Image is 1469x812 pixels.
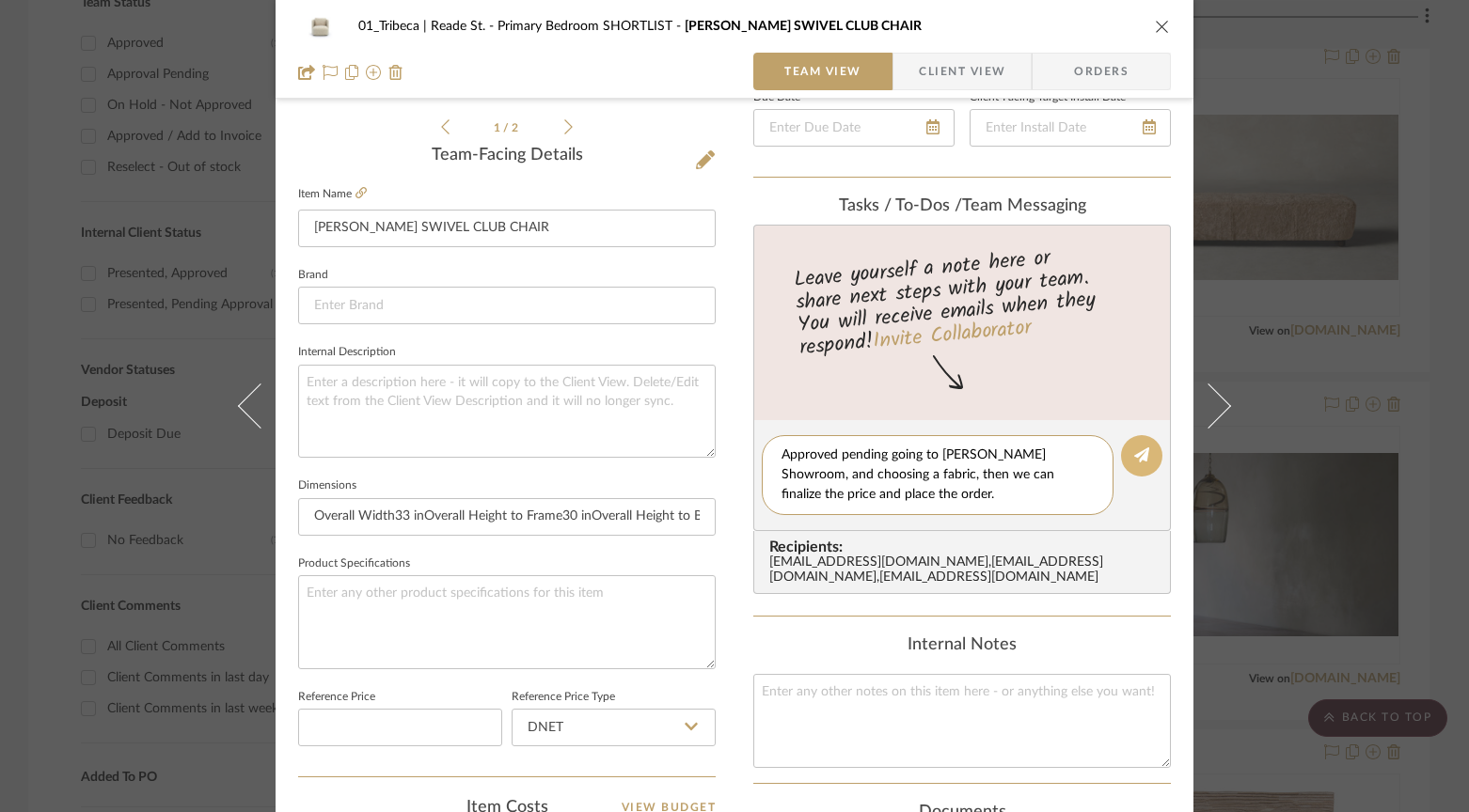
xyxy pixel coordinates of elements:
[298,693,375,702] label: Reference Price
[753,109,955,147] input: Enter Due Date
[298,481,356,491] label: Dimensions
[970,93,1126,102] label: Client-Facing Target Install Date
[494,122,503,133] span: 1
[298,186,367,202] label: Item Name
[839,197,962,214] span: Tasks / To-Dos /
[503,122,512,133] span: /
[298,498,716,536] input: Enter the dimensions of this item
[388,65,403,80] img: Remove from project
[769,555,1162,586] div: [EMAIL_ADDRESS][DOMAIN_NAME] , [EMAIL_ADDRESS][DOMAIN_NAME] , [EMAIL_ADDRESS][DOMAIN_NAME]
[498,20,685,33] span: Primary Bedroom SHORTLIST
[298,348,396,357] label: Internal Description
[872,311,1033,358] a: Invite Collaborator
[298,210,716,247] input: Enter Item Name
[753,635,1171,656] div: Internal Notes
[298,287,716,324] input: Enter Brand
[358,20,498,33] span: 01_Tribeca | Reade St.
[751,238,1174,364] div: Leave yourself a note here or share next steps with your team. You will receive emails when they ...
[298,271,328,280] label: Brand
[685,20,922,33] span: [PERSON_NAME] SWIVEL CLUB CHAIR
[1154,18,1171,35] button: close
[919,53,1005,90] span: Client View
[753,196,1171,217] div: team Messaging
[970,109,1171,147] input: Enter Install Date
[512,693,615,702] label: Reference Price Type
[298,8,343,45] img: 99e03635-a970-42e3-b930-4d214cbb12d2_48x40.jpg
[753,93,800,102] label: Due Date
[769,539,1162,555] span: Recipients:
[784,53,861,90] span: Team View
[512,122,521,133] span: 2
[298,559,410,569] label: Product Specifications
[298,146,716,166] div: Team-Facing Details
[1053,53,1149,90] span: Orders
